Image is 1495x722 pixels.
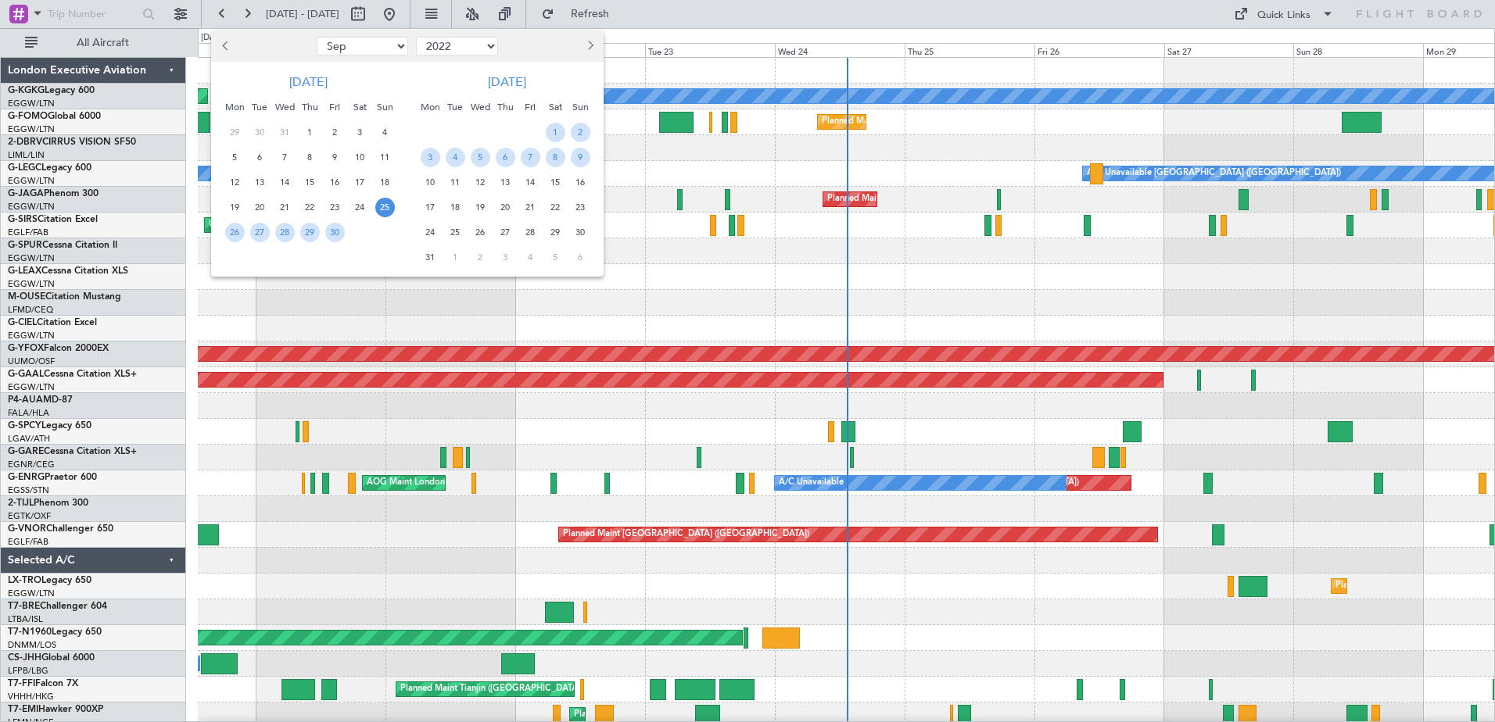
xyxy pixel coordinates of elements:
span: 6 [571,248,590,267]
span: 30 [325,223,345,242]
select: Select month [317,37,408,55]
div: 22-9-2022 [297,195,322,220]
span: 16 [571,173,590,192]
button: Previous month [217,34,235,59]
div: 5-9-2022 [222,145,247,170]
div: 13-10-2022 [493,170,518,195]
div: 20-9-2022 [247,195,272,220]
div: 27-10-2022 [493,220,518,245]
div: 26-10-2022 [468,220,493,245]
div: 26-9-2022 [222,220,247,245]
div: 15-10-2022 [543,170,568,195]
span: 4 [446,148,465,167]
span: 1 [300,123,320,142]
select: Select year [416,37,498,55]
span: 19 [471,198,490,217]
div: 4-10-2022 [443,145,468,170]
span: 24 [350,198,370,217]
div: 11-10-2022 [443,170,468,195]
div: 10-9-2022 [347,145,372,170]
span: 1 [446,248,465,267]
div: Wed [272,95,297,120]
div: 19-10-2022 [468,195,493,220]
div: 18-9-2022 [372,170,397,195]
span: 29 [300,223,320,242]
div: 16-9-2022 [322,170,347,195]
div: 2-10-2022 [568,120,593,145]
div: 31-10-2022 [418,245,443,270]
span: 25 [375,198,395,217]
div: 9-9-2022 [322,145,347,170]
div: Sat [543,95,568,120]
span: 3 [496,248,515,267]
span: 13 [496,173,515,192]
div: 24-9-2022 [347,195,372,220]
div: 17-9-2022 [347,170,372,195]
span: 31 [275,123,295,142]
span: 24 [421,223,440,242]
div: 16-10-2022 [568,170,593,195]
div: 30-8-2022 [247,120,272,145]
div: 11-9-2022 [372,145,397,170]
div: 14-9-2022 [272,170,297,195]
span: 21 [521,198,540,217]
div: 2-9-2022 [322,120,347,145]
div: 29-9-2022 [297,220,322,245]
span: 8 [300,148,320,167]
span: 12 [471,173,490,192]
span: 29 [546,223,565,242]
span: 9 [571,148,590,167]
span: 14 [521,173,540,192]
span: 18 [446,198,465,217]
div: 27-9-2022 [247,220,272,245]
div: 3-9-2022 [347,120,372,145]
div: 28-10-2022 [518,220,543,245]
span: 10 [421,173,440,192]
span: 8 [546,148,565,167]
span: 3 [421,148,440,167]
div: 21-9-2022 [272,195,297,220]
div: 17-10-2022 [418,195,443,220]
div: 30-9-2022 [322,220,347,245]
div: Mon [222,95,247,120]
span: 5 [471,148,490,167]
span: 7 [275,148,295,167]
span: 22 [300,198,320,217]
span: 19 [225,198,245,217]
div: 1-11-2022 [443,245,468,270]
span: 14 [275,173,295,192]
div: 19-9-2022 [222,195,247,220]
span: 7 [521,148,540,167]
span: 2 [325,123,345,142]
span: 4 [521,248,540,267]
span: 13 [250,173,270,192]
div: 3-10-2022 [418,145,443,170]
span: 16 [325,173,345,192]
div: 1-10-2022 [543,120,568,145]
span: 2 [471,248,490,267]
div: Tue [247,95,272,120]
div: 12-10-2022 [468,170,493,195]
div: 29-8-2022 [222,120,247,145]
div: Fri [322,95,347,120]
div: 6-11-2022 [568,245,593,270]
span: 23 [571,198,590,217]
span: 11 [446,173,465,192]
span: 2 [571,123,590,142]
div: 10-10-2022 [418,170,443,195]
span: 20 [250,198,270,217]
div: 25-9-2022 [372,195,397,220]
div: 6-10-2022 [493,145,518,170]
div: Sun [372,95,397,120]
span: 31 [421,248,440,267]
span: 5 [546,248,565,267]
span: 28 [275,223,295,242]
span: 26 [471,223,490,242]
div: 15-9-2022 [297,170,322,195]
div: 4-11-2022 [518,245,543,270]
span: 27 [496,223,515,242]
span: 4 [375,123,395,142]
div: Sun [568,95,593,120]
div: 7-10-2022 [518,145,543,170]
span: 17 [421,198,440,217]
